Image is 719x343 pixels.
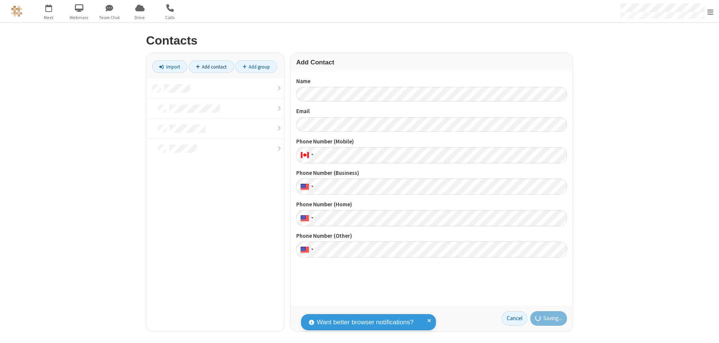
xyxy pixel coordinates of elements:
[126,14,154,21] span: Drive
[156,14,184,21] span: Calls
[146,34,573,47] h2: Contacts
[296,242,316,258] div: United States: + 1
[317,318,413,327] span: Want better browser notifications?
[530,311,567,326] button: Saving...
[502,311,527,326] a: Cancel
[35,14,63,21] span: Meet
[296,137,567,146] label: Phone Number (Mobile)
[296,147,316,163] div: Canada: + 1
[152,60,187,73] a: Import
[296,210,316,226] div: United States: + 1
[95,14,124,21] span: Team Chat
[543,314,562,323] span: Saving...
[296,107,567,116] label: Email
[296,200,567,209] label: Phone Number (Home)
[296,169,567,177] label: Phone Number (Business)
[296,179,316,195] div: United States: + 1
[700,324,713,338] iframe: Chat
[189,60,234,73] a: Add contact
[296,77,567,86] label: Name
[11,6,22,17] img: QA Selenium DO NOT DELETE OR CHANGE
[235,60,277,73] a: Add group
[296,59,567,66] h3: Add Contact
[296,232,567,240] label: Phone Number (Other)
[65,14,93,21] span: Webinars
